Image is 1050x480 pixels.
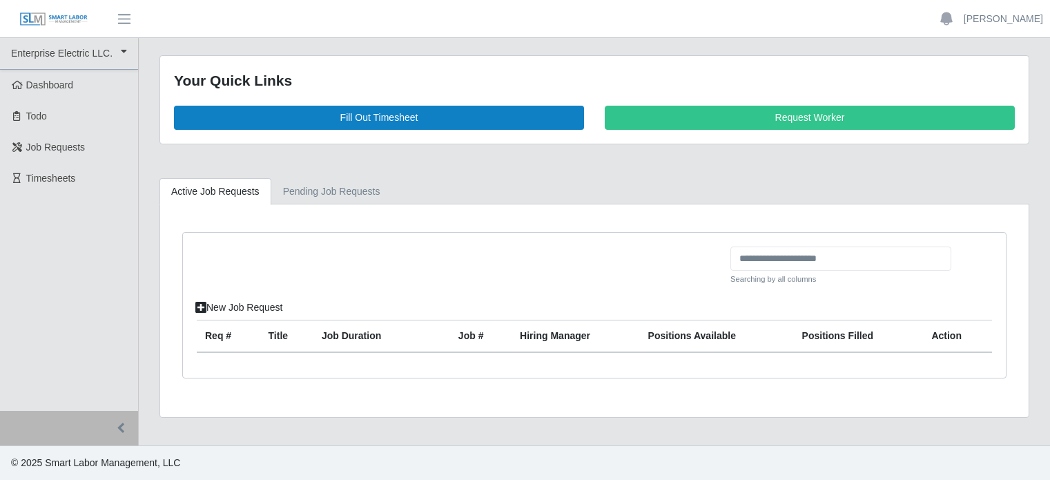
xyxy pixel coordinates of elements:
a: Fill Out Timesheet [174,106,584,130]
a: [PERSON_NAME] [964,12,1043,26]
span: Todo [26,111,47,122]
th: Job Duration [313,320,426,353]
span: Dashboard [26,79,74,90]
th: Title [260,320,313,353]
img: SLM Logo [19,12,88,27]
span: Job Requests [26,142,86,153]
span: Timesheets [26,173,76,184]
small: Searching by all columns [730,273,951,285]
a: Pending Job Requests [271,178,392,205]
th: Positions Filled [794,320,924,353]
th: Positions Available [640,320,794,353]
span: © 2025 Smart Labor Management, LLC [11,457,180,468]
a: New Job Request [186,296,292,320]
a: Active Job Requests [159,178,271,205]
th: Hiring Manager [512,320,640,353]
th: Job # [450,320,512,353]
th: Action [923,320,992,353]
th: Req # [197,320,260,353]
a: Request Worker [605,106,1015,130]
div: Your Quick Links [174,70,1015,92]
